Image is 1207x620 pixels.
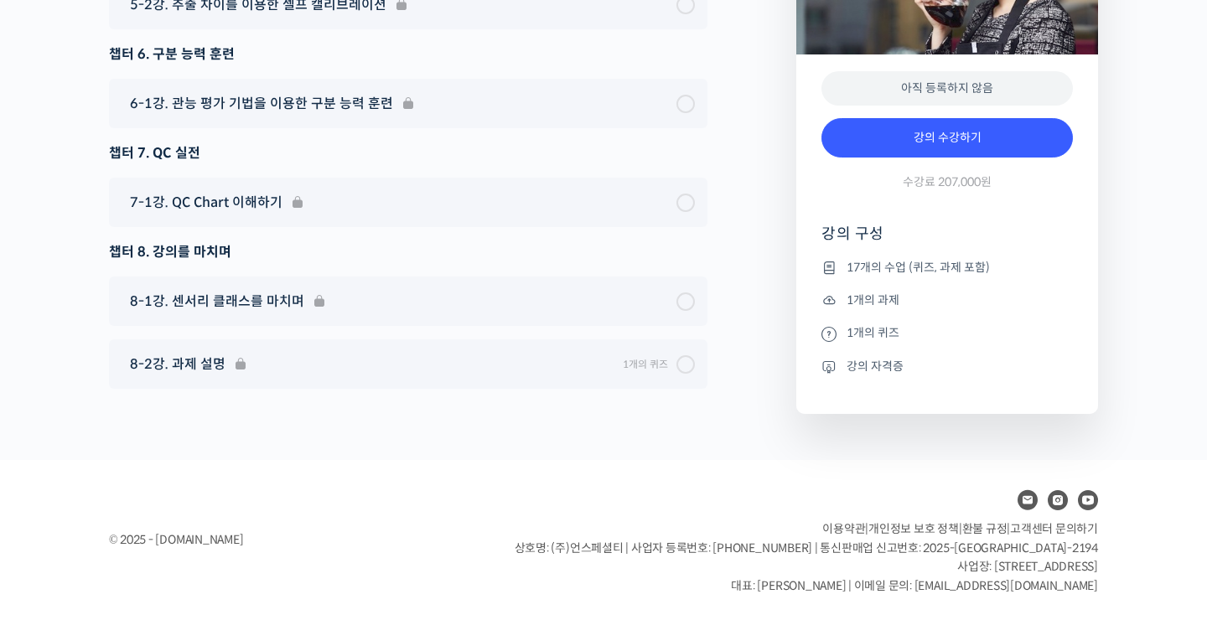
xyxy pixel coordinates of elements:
span: 고객센터 문의하기 [1010,521,1098,536]
h4: 강의 구성 [821,224,1073,257]
a: 이용약관 [822,521,865,536]
a: 대화 [111,481,216,523]
li: 1개의 과제 [821,290,1073,310]
a: 홈 [5,481,111,523]
span: 대화 [153,507,174,520]
li: 17개의 수업 (퀴즈, 과제 포함) [821,257,1073,277]
div: 챕터 8. 강의를 마치며 [109,240,707,263]
a: 환불 규정 [962,521,1008,536]
a: 설정 [216,481,322,523]
span: 수강료 207,000원 [903,174,992,190]
p: | | | 상호명: (주)언스페셜티 | 사업자 등록번호: [PHONE_NUMBER] | 통신판매업 신고번호: 2025-[GEOGRAPHIC_DATA]-2194 사업장: [ST... [515,519,1098,595]
span: 홈 [53,506,63,519]
div: 챕터 6. 구분 능력 훈련 [109,43,707,65]
div: 아직 등록하지 않음 [821,71,1073,106]
li: 1개의 퀴즈 [821,323,1073,344]
div: 챕터 7. QC 실전 [109,142,707,164]
a: 강의 수강하기 [821,118,1073,158]
div: © 2025 - [DOMAIN_NAME] [109,529,473,551]
li: 강의 자격증 [821,356,1073,376]
a: 개인정보 보호 정책 [868,521,959,536]
span: 설정 [259,506,279,519]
